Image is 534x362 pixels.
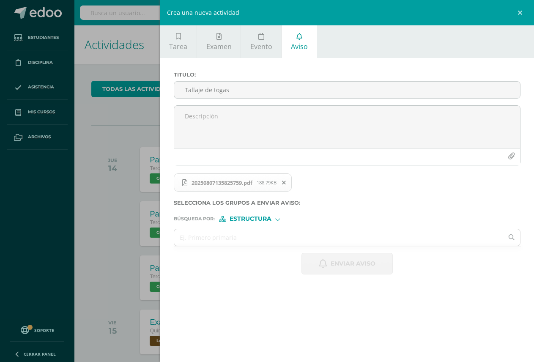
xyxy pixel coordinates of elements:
[197,25,241,58] a: Examen
[230,217,271,221] span: Estructura
[241,25,281,58] a: Evento
[277,178,291,187] span: Remover archivo
[291,42,308,51] span: Aviso
[160,25,197,58] a: Tarea
[174,217,215,221] span: Búsqueda por :
[174,71,520,78] label: Titulo :
[174,229,504,246] input: Ej. Primero primaria
[174,82,520,98] input: Titulo
[174,173,292,192] span: 20250807135825759.pdf
[257,179,277,186] span: 188.79KB
[301,253,393,274] button: Enviar aviso
[174,200,520,206] label: Selecciona los grupos a enviar aviso :
[219,216,282,222] div: [object Object]
[169,42,187,51] span: Tarea
[250,42,272,51] span: Evento
[282,25,317,58] a: Aviso
[331,253,375,274] span: Enviar aviso
[187,179,257,186] span: 20250807135825759.pdf
[206,42,232,51] span: Examen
